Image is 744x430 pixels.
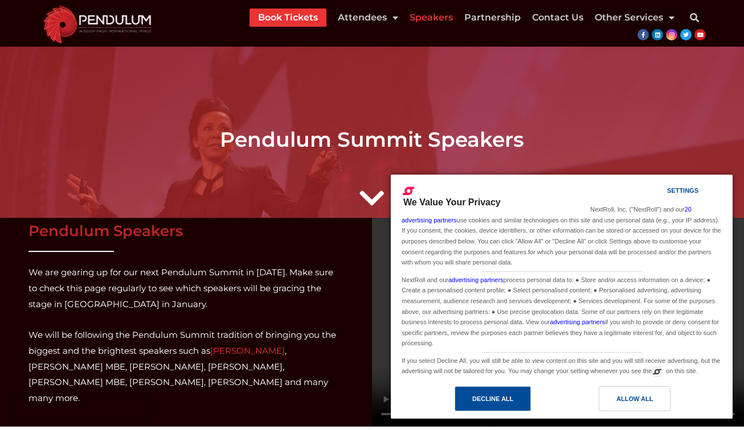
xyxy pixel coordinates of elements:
[398,386,562,417] a: Decline All
[28,327,344,406] p: We will be following the Pendulum Summit tradition of bringing you the biggest and the brightest ...
[667,184,698,197] div: Settings
[399,203,724,268] div: NextRoll, Inc. ("NextRoll") and our use cookies and similar technologies on this site and use per...
[683,6,706,29] div: Search
[11,396,151,419] iframe: Brevo live chat
[562,386,726,417] a: Allow All
[616,392,653,405] div: Allow All
[338,9,398,27] a: Attendees
[448,276,504,283] a: advertising partners
[402,206,692,224] a: 20 advertising partners
[595,9,674,27] a: Other Services
[399,353,724,378] div: If you select Decline All, you will still be able to view content on this site and you will still...
[258,9,318,27] a: Book Tickets
[210,345,285,356] a: [PERSON_NAME]
[410,9,453,27] a: Speakers
[647,181,674,202] a: Settings
[399,272,724,350] div: NextRoll and our process personal data to: ● Store and/or access information on a device; ● Creat...
[250,9,674,27] nav: Menu
[532,9,583,27] a: Contact Us
[472,392,513,405] div: Decline All
[403,197,501,207] span: We Value Your Privacy
[28,224,344,238] h3: Pendulum Speakers
[464,9,521,27] a: Partnership
[28,264,344,312] p: We are gearing up for our next Pendulum Summit in [DATE]. Make sure to check this page regularly ...
[550,319,605,325] a: advertising partners
[37,3,158,44] img: cropped-cropped-Pendulum-Summit-Logo-Website.png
